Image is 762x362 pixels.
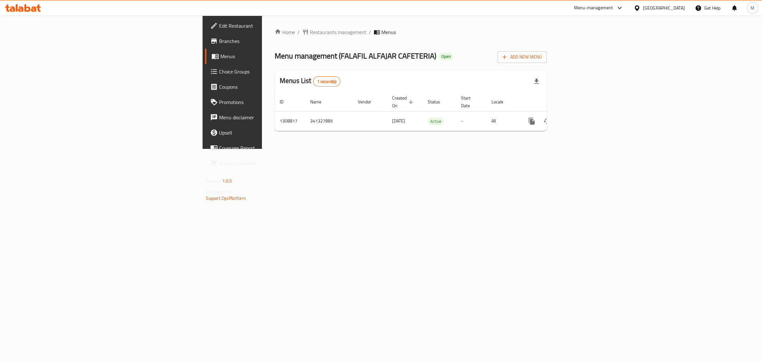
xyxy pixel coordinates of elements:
[206,194,246,202] a: Support.OpsPlatform
[491,98,511,106] span: Locale
[222,177,232,185] span: 1.0.0
[369,28,371,36] li: /
[219,22,325,30] span: Edit Restaurant
[219,114,325,121] span: Menu disclaimer
[219,98,325,106] span: Promotions
[392,117,405,125] span: [DATE]
[539,114,555,129] button: Change Status
[280,98,292,106] span: ID
[205,49,330,64] a: Menus
[439,54,453,59] span: Open
[439,53,453,60] div: Open
[310,28,366,36] span: Restaurants management
[219,144,325,152] span: Coverage Report
[486,111,519,131] td: All
[529,74,544,89] div: Export file
[219,129,325,136] span: Upsell
[428,117,444,125] div: Active
[280,76,340,87] h2: Menus List
[206,177,221,185] span: Version:
[498,51,547,63] button: Add New Menu
[313,79,340,85] span: 1 record(s)
[205,79,330,94] a: Coupons
[205,64,330,79] a: Choice Groups
[310,98,330,106] span: Name
[313,76,341,87] div: Total records count
[275,49,436,63] span: Menu management ( FALAFIL ALFAJAR CAFETERIA )
[205,33,330,49] a: Branches
[751,4,754,11] span: M
[519,92,590,112] th: Actions
[456,111,486,131] td: -
[392,94,415,109] span: Created On
[219,83,325,91] span: Coupons
[524,114,539,129] button: more
[302,28,366,36] a: Restaurants management
[275,92,590,131] table: enhanced table
[503,53,542,61] span: Add New Menu
[461,94,479,109] span: Start Date
[205,156,330,171] a: Grocery Checklist
[428,118,444,125] span: Active
[381,28,396,36] span: Menus
[574,4,613,12] div: Menu-management
[275,28,547,36] nav: breadcrumb
[205,18,330,33] a: Edit Restaurant
[219,159,325,167] span: Grocery Checklist
[205,94,330,110] a: Promotions
[205,140,330,156] a: Coverage Report
[205,125,330,140] a: Upsell
[219,37,325,45] span: Branches
[206,188,235,196] span: Get support on:
[219,68,325,75] span: Choice Groups
[428,98,448,106] span: Status
[220,52,325,60] span: Menus
[358,98,379,106] span: Vendor
[205,110,330,125] a: Menu disclaimer
[643,4,685,11] div: [GEOGRAPHIC_DATA]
